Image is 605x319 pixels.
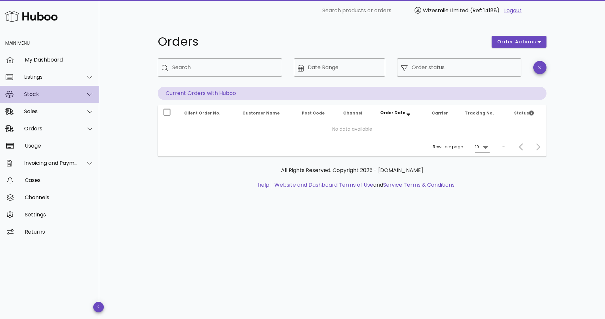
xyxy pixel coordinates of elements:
div: Stock [24,91,78,97]
a: Service Terms & Conditions [383,181,455,189]
span: Status [514,110,534,116]
li: and [272,181,455,189]
td: No data available [158,121,546,137]
th: Customer Name [237,105,297,121]
span: Carrier [432,110,448,116]
button: order actions [492,36,546,48]
div: – [502,144,505,150]
th: Carrier [426,105,460,121]
a: help [258,181,269,189]
h1: Orders [158,36,484,48]
span: (Ref: 14188) [470,7,500,14]
div: 10Rows per page: [475,142,490,152]
th: Tracking No. [460,105,509,121]
span: Order Date [380,110,405,115]
span: Wizesmile Limited [423,7,468,14]
div: 10 [475,144,479,150]
div: Returns [25,229,94,235]
div: Sales [24,108,78,114]
div: Channels [25,194,94,201]
div: Listings [24,74,78,80]
div: Cases [25,177,94,183]
div: Usage [25,143,94,149]
span: Tracking No. [465,110,494,116]
p: Current Orders with Huboo [158,87,546,100]
th: Post Code [297,105,338,121]
div: Orders [24,125,78,132]
span: Customer Name [242,110,280,116]
a: Website and Dashboard Terms of Use [274,181,373,189]
div: My Dashboard [25,57,94,63]
div: Rows per page: [433,137,490,157]
th: Channel [338,105,375,121]
span: Client Order No. [184,110,221,116]
span: Channel [343,110,362,116]
div: Settings [25,211,94,218]
span: Post Code [302,110,325,116]
a: Logout [504,7,522,15]
th: Client Order No. [179,105,237,121]
span: order actions [497,38,537,45]
img: Huboo Logo [5,9,58,23]
div: Invoicing and Payments [24,160,78,166]
p: All Rights Reserved. Copyright 2025 - [DOMAIN_NAME] [163,166,541,174]
th: Order Date: Sorted descending. Activate to remove sorting. [375,105,426,121]
th: Status [509,105,546,121]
